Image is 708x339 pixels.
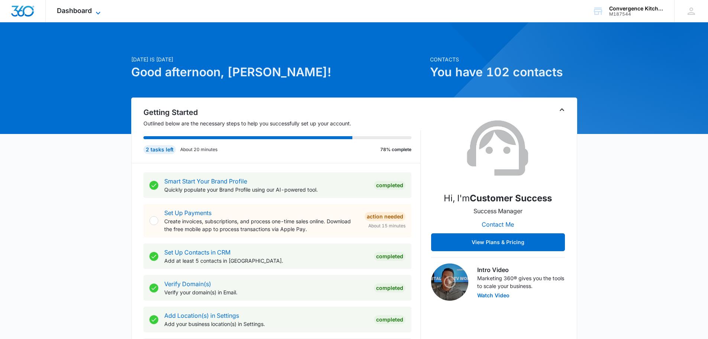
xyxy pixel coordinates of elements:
[430,55,577,63] p: Contacts
[444,192,552,205] p: Hi, I'm
[477,293,510,298] button: Watch Video
[374,315,405,324] div: Completed
[164,217,359,233] p: Create invoices, subscriptions, and process one-time sales online. Download the free mobile app t...
[180,146,217,153] p: About 20 minutes
[143,145,176,154] div: 2 tasks left
[474,215,521,233] button: Contact Me
[143,119,421,127] p: Outlined below are the necessary steps to help you successfully set up your account.
[164,280,211,288] a: Verify Domain(s)
[374,181,405,190] div: Completed
[131,55,426,63] p: [DATE] is [DATE]
[380,146,411,153] p: 78% complete
[477,274,565,290] p: Marketing 360® gives you the tools to scale your business.
[164,312,239,319] a: Add Location(s) in Settings
[57,7,92,15] span: Dashboard
[430,63,577,81] h1: You have 102 contacts
[609,6,663,12] div: account name
[164,257,368,265] p: Add at least 5 contacts in [GEOGRAPHIC_DATA].
[164,320,368,328] p: Add your business location(s) in Settings.
[164,186,368,194] p: Quickly populate your Brand Profile using our AI-powered tool.
[431,263,468,301] img: Intro Video
[374,252,405,261] div: Completed
[374,284,405,292] div: Completed
[164,209,211,217] a: Set Up Payments
[470,193,552,204] strong: Customer Success
[609,12,663,17] div: account id
[164,178,247,185] a: Smart Start Your Brand Profile
[473,207,523,215] p: Success Manager
[143,107,421,118] h2: Getting Started
[431,233,565,251] button: View Plans & Pricing
[368,223,405,229] span: About 15 minutes
[477,265,565,274] h3: Intro Video
[164,288,368,296] p: Verify your domain(s) in Email.
[365,212,405,221] div: Action Needed
[164,249,230,256] a: Set Up Contacts in CRM
[131,63,426,81] h1: Good afternoon, [PERSON_NAME]!
[461,111,535,186] img: Customer Success
[557,105,566,114] button: Toggle Collapse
